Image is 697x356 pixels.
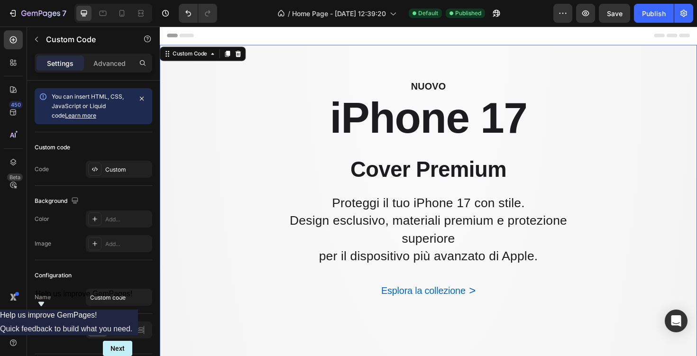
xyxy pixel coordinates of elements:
div: Configuration [35,271,72,280]
span: You can insert HTML, CSS, JavaScript or Liquid code [52,93,124,119]
a: Esplora la collezione [235,271,335,289]
span: Home Page - [DATE] 12:39:20 [292,9,386,18]
p: Custom Code [46,34,127,45]
span: / [288,9,290,18]
a: Learn more [65,112,96,119]
div: Add... [105,240,150,248]
p: Advanced [93,58,126,68]
div: Publish [642,9,666,18]
div: Add... [105,215,150,224]
p: Settings [47,58,73,68]
div: Open Intercom Messenger [665,310,688,332]
button: Save [599,4,630,23]
span: Default [418,9,438,18]
div: Code [35,165,49,173]
p: 7 [62,8,66,19]
div: Background [35,195,81,208]
span: Published [455,9,481,18]
div: Undo/Redo [179,4,217,23]
div: Image [35,239,51,248]
span: Save [607,9,623,18]
div: Beta [7,173,23,181]
button: 7 [4,4,71,23]
div: 450 [9,101,23,109]
div: Custom Code [12,25,52,33]
span: Help us improve GemPages! [36,290,133,298]
iframe: Design area [160,27,697,356]
div: Custom code [35,143,70,152]
button: Show survey - Help us improve GemPages! [36,290,133,310]
div: Custom [105,165,150,174]
div: Color [35,215,49,223]
button: Publish [634,4,674,23]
